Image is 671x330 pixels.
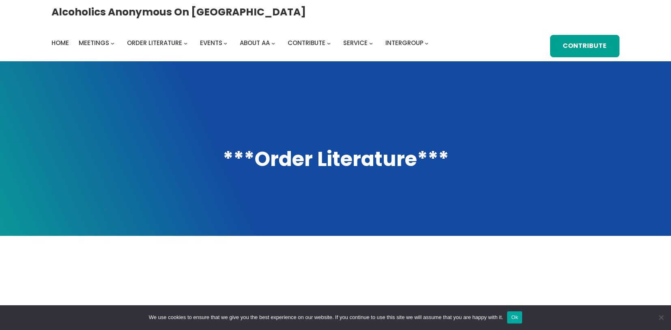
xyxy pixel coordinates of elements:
[224,41,227,45] button: Events submenu
[288,37,325,49] a: Contribute
[52,3,306,21] a: Alcoholics Anonymous on [GEOGRAPHIC_DATA]
[200,37,222,49] a: Events
[343,37,368,49] a: Service
[52,37,69,49] a: Home
[385,37,424,49] a: Intergroup
[79,39,109,47] span: Meetings
[550,35,619,57] a: Contribute
[79,37,109,49] a: Meetings
[385,39,424,47] span: Intergroup
[240,39,270,47] span: About AA
[200,39,222,47] span: Events
[240,37,270,49] a: About AA
[327,41,331,45] button: Contribute submenu
[288,39,325,47] span: Contribute
[52,39,69,47] span: Home
[52,37,431,49] nav: Intergroup
[343,39,368,47] span: Service
[127,39,182,47] span: Order Literature
[369,41,373,45] button: Service submenu
[149,313,503,321] span: We use cookies to ensure that we give you the best experience on our website. If you continue to ...
[657,313,665,321] span: No
[507,311,522,324] button: Ok
[184,41,187,45] button: Order Literature submenu
[111,41,114,45] button: Meetings submenu
[271,41,275,45] button: About AA submenu
[425,41,428,45] button: Intergroup submenu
